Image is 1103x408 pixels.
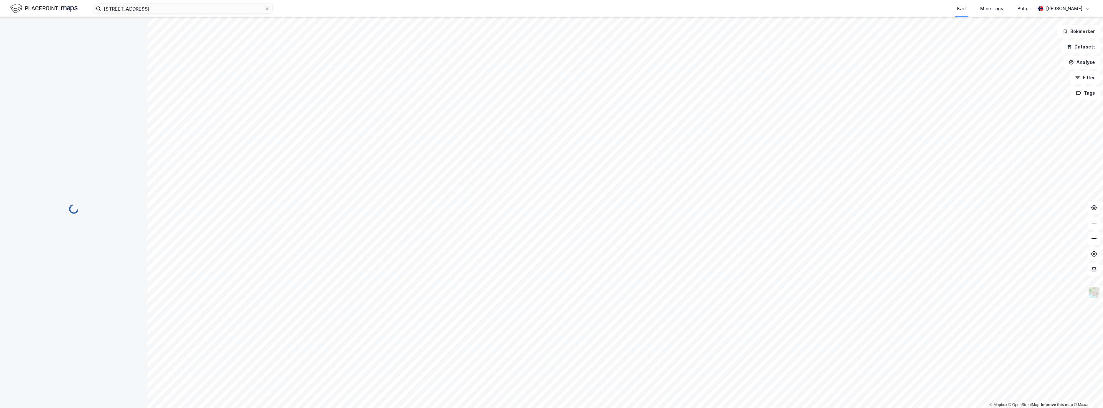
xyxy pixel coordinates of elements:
iframe: Chat Widget [1071,377,1103,408]
div: Mine Tags [980,5,1003,13]
button: Tags [1071,87,1100,100]
button: Analyse [1063,56,1100,69]
a: OpenStreetMap [1008,403,1040,407]
input: Søk på adresse, matrikkel, gårdeiere, leietakere eller personer [101,4,265,13]
button: Bokmerker [1057,25,1100,38]
button: Filter [1070,71,1100,84]
a: Improve this map [1041,403,1073,407]
img: logo.f888ab2527a4732fd821a326f86c7f29.svg [10,3,78,14]
div: Kart [957,5,966,13]
button: Datasett [1061,40,1100,53]
img: spinner.a6d8c91a73a9ac5275cf975e30b51cfb.svg [69,204,79,214]
a: Mapbox [989,403,1007,407]
img: Z [1088,286,1100,299]
div: Bolig [1017,5,1029,13]
div: [PERSON_NAME] [1046,5,1082,13]
div: Kontrollprogram for chat [1071,377,1103,408]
